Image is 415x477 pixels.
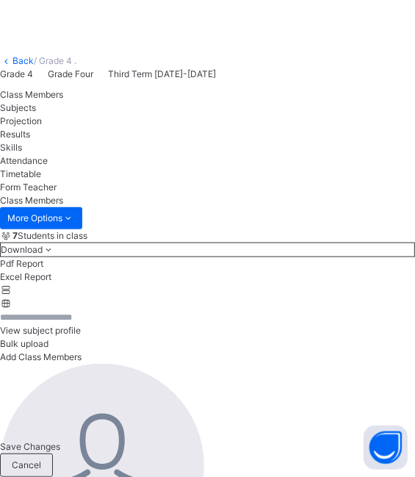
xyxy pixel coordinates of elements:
[12,55,34,66] a: Back
[12,459,41,472] span: Cancel
[7,212,75,225] span: More Options
[34,55,76,66] span: / Grade 4 .
[108,68,216,79] span: Third Term [DATE]-[DATE]
[364,426,408,470] button: Open asap
[48,68,93,79] span: Grade Four
[1,244,43,255] span: Download
[12,230,18,241] b: 7
[12,229,87,243] span: Students in class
